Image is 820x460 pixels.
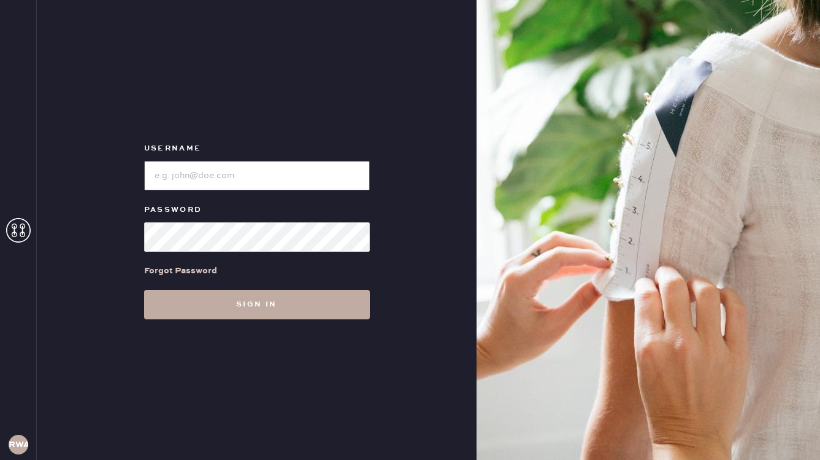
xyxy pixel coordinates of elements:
[9,440,28,449] h3: RWA
[144,290,370,319] button: Sign in
[144,161,370,190] input: e.g. john@doe.com
[144,264,217,278] div: Forgot Password
[144,203,370,217] label: Password
[144,141,370,156] label: Username
[762,405,814,458] iframe: Front Chat
[144,252,217,290] a: Forgot Password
